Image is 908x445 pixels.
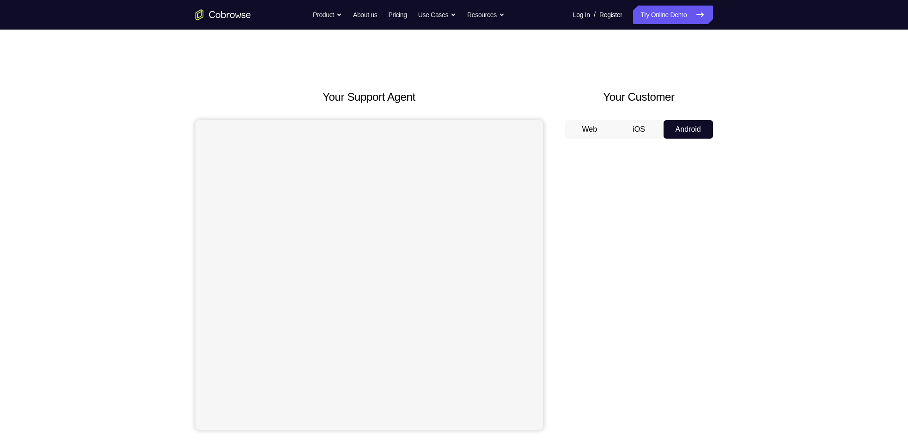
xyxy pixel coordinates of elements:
a: Register [599,6,622,24]
button: Product [313,6,342,24]
h2: Your Customer [565,89,713,105]
button: Use Cases [418,6,456,24]
iframe: Agent [195,120,543,430]
a: Try Online Demo [633,6,713,24]
button: iOS [614,120,664,139]
a: About us [353,6,377,24]
button: Resources [467,6,505,24]
span: / [594,9,596,20]
a: Go to the home page [195,9,251,20]
h2: Your Support Agent [195,89,543,105]
button: Web [565,120,615,139]
button: Android [664,120,713,139]
a: Pricing [388,6,407,24]
a: Log In [573,6,590,24]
